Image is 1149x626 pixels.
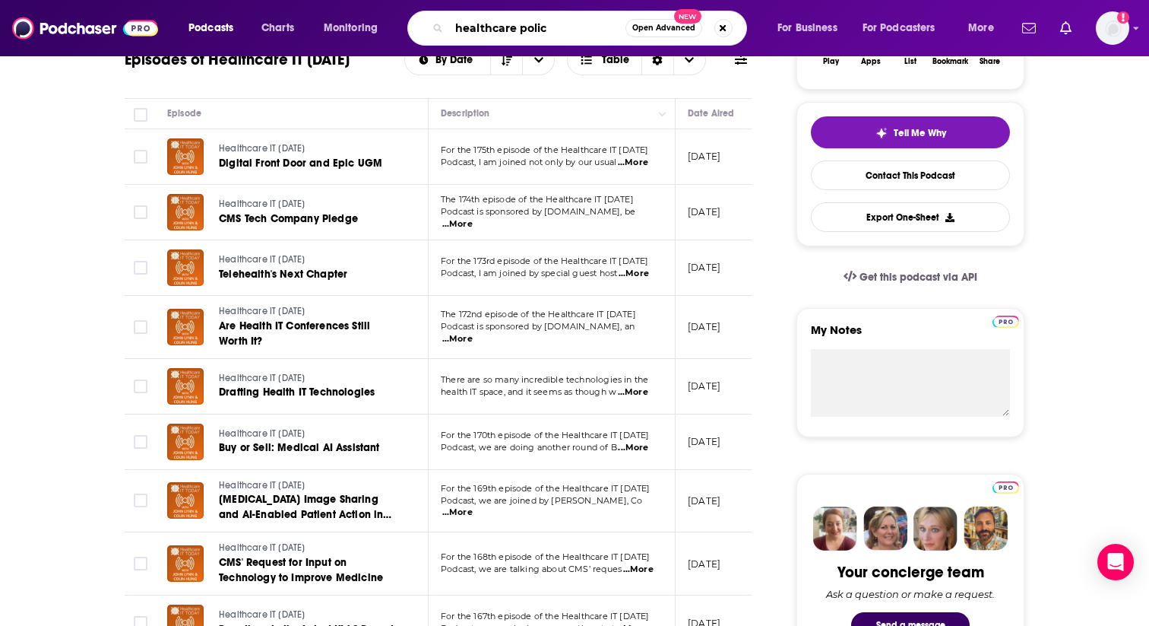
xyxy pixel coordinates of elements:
a: Healthcare IT [DATE] [219,609,400,622]
span: There are so many incredible technologies in the [441,374,648,385]
span: More [968,17,994,39]
span: Open Advanced [632,24,695,32]
span: ...More [442,507,473,519]
label: My Notes [811,323,1010,349]
img: Podchaser Pro [992,316,1019,328]
a: Podchaser - Follow, Share and Rate Podcasts [12,14,158,43]
div: Search podcasts, credits, & more... [422,11,761,46]
a: Contact This Podcast [811,160,1010,190]
div: Your concierge team [837,563,984,582]
a: Buy or Sell: Medical AI Assistant [219,440,400,456]
span: Podcast, I am joined by special guest host [441,268,617,278]
button: Sort Direction [490,46,522,75]
span: For the 175th episode of the Healthcare IT [DATE] [441,145,648,155]
button: open menu [522,46,554,75]
div: List [904,57,916,66]
span: ...More [442,333,473,345]
button: Column Actions [654,105,672,123]
span: Drafting Health IT Technologies [219,386,375,399]
a: CMS' Request for Input on Technology to Improve Medicine [219,555,401,586]
span: ...More [442,218,473,230]
span: For the 169th episode of the Healthcare IT [DATE] [441,483,650,494]
a: Healthcare IT [DATE] [219,142,400,156]
p: [DATE] [688,205,720,218]
span: [MEDICAL_DATA] Image Sharing and AI-Enabled Patient Action in the Reputation Economy [219,493,391,536]
span: Charts [261,17,294,39]
button: open menu [957,16,1013,40]
img: Jon Profile [964,507,1008,551]
span: For the 168th episode of the Healthcare IT [DATE] [441,551,650,562]
p: [DATE] [688,558,720,570]
p: [DATE] [688,494,720,507]
svg: Add a profile image [1117,11,1129,24]
span: ...More [618,442,648,454]
span: Tell Me Why [894,127,946,139]
span: Toggle select row [134,150,147,164]
span: Podcast, we are doing another round of B [441,442,617,453]
span: ...More [619,268,649,280]
a: Pro website [992,479,1019,494]
span: Healthcare IT [DATE] [219,609,305,620]
div: Bookmark [932,57,968,66]
h1: Episodes of Healthcare IT [DATE] [125,50,350,69]
button: Choose View [567,45,706,75]
a: Show notifications dropdown [1054,15,1078,41]
span: Healthcare IT [DATE] [219,199,305,209]
span: New [674,9,701,24]
div: Episode [167,104,201,122]
img: User Profile [1096,11,1129,45]
p: [DATE] [688,380,720,392]
img: Sydney Profile [813,507,857,551]
button: open menu [767,16,856,40]
span: Healthcare IT [DATE] [219,480,305,491]
span: Toggle select row [134,205,147,219]
input: Search podcasts, credits, & more... [449,16,625,40]
span: Get this podcast via API [859,271,977,284]
span: The 172nd episode of the Healthcare IT [DATE] [441,309,636,319]
button: Open AdvancedNew [625,19,702,37]
button: open menu [178,16,253,40]
span: Logged in as mcorcoran [1096,11,1129,45]
a: Healthcare IT [DATE] [219,427,400,441]
a: Show notifications dropdown [1016,15,1042,41]
span: Are Health IT Conferences Still Worth It? [219,319,370,348]
a: [MEDICAL_DATA] Image Sharing and AI-Enabled Patient Action in the Reputation Economy [219,492,401,523]
span: Healthcare IT [DATE] [219,254,305,265]
span: ...More [618,157,648,169]
span: For the 170th episode of the Healthcare IT [DATE] [441,430,649,440]
span: For Business [777,17,837,39]
a: Healthcare IT [DATE] [219,305,401,319]
div: Sort Direction [641,46,673,75]
span: CMS' Request for Input on Technology to Improve Medicine [219,556,383,584]
button: tell me why sparkleTell Me Why [811,116,1010,148]
a: Healthcare IT [DATE] [219,198,400,211]
img: Barbara Profile [863,507,907,551]
span: Podcast, we are talking about CMS’ reques [441,564,622,574]
span: Toggle select row [134,557,147,570]
button: Show profile menu [1096,11,1129,45]
span: Telehealth's Next Chapter [219,268,347,281]
span: ...More [623,564,654,576]
a: CMS Tech Company Pledge [219,211,400,227]
span: Healthcare IT [DATE] [219,428,305,439]
a: Healthcare IT [DATE] [219,372,400,386]
div: Play [823,57,839,66]
span: For Podcasters [863,17,935,39]
p: [DATE] [688,150,720,163]
span: Toggle select row [134,261,147,275]
p: [DATE] [688,435,720,448]
a: Get this podcast via API [831,259,989,296]
span: For the 167th episode of the Healthcare IT [DATE] [441,611,649,621]
a: Pro website [992,313,1019,328]
a: Healthcare IT [DATE] [219,253,400,267]
div: Open Intercom Messenger [1097,544,1134,580]
img: tell me why sparkle [875,127,888,139]
h2: Choose List sort [404,45,556,75]
span: Toggle select row [134,435,147,449]
span: health IT space, and it seems as though w [441,386,616,397]
a: Digital Front Door and Epic UGM [219,156,400,171]
span: By Date [435,55,478,65]
button: Export One-Sheet [811,202,1010,232]
div: Share [980,57,1000,66]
